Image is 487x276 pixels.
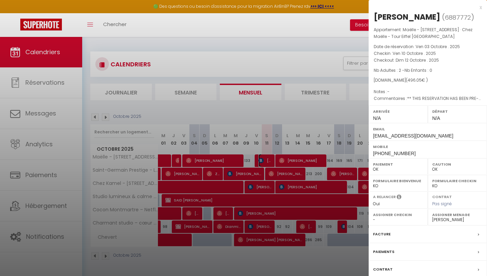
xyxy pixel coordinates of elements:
p: Appartement : [374,26,482,40]
p: Checkout : [374,57,482,64]
label: Facture [373,231,391,238]
span: 496.05 [408,77,422,83]
span: Dim 12 Octobre . 2025 [396,57,439,63]
p: Commentaires : [374,95,482,102]
label: A relancer [373,194,396,200]
span: N/A [432,115,440,121]
label: Mobile [373,143,483,150]
span: [EMAIL_ADDRESS][DOMAIN_NAME] [373,133,453,139]
span: - [387,89,390,94]
span: Ven 10 Octobre . 2025 [393,50,436,56]
span: ( ) [442,13,474,22]
span: Pas signé [432,201,452,207]
span: Ven 03 Octobre . 2025 [416,44,460,49]
label: Paiements [373,248,394,255]
span: 6887772 [445,13,471,22]
label: Formulaire Bienvenue [373,177,423,184]
div: [DOMAIN_NAME] [374,77,482,84]
span: N/A [373,115,381,121]
span: Nb Enfants : 0 [404,67,432,73]
div: x [369,3,482,12]
i: Sélectionner OUI si vous souhaiter envoyer les séquences de messages post-checkout [397,194,401,201]
div: [PERSON_NAME] [374,12,440,22]
label: Contrat [432,194,452,198]
label: Caution [432,161,483,168]
label: Email [373,126,483,132]
label: Assigner Checkin [373,211,423,218]
label: Paiement [373,161,423,168]
span: Maëlle - [STREET_ADDRESS] · Chez Maëlle - Tour Eiffel [GEOGRAPHIC_DATA] [374,27,472,39]
p: Checkin : [374,50,482,57]
label: Arrivée [373,108,423,115]
p: Date de réservation : [374,43,482,50]
label: Contrat [373,266,393,273]
span: ( € ) [406,77,428,83]
label: Formulaire Checkin [432,177,483,184]
span: Nb Adultes : 2 - [374,67,432,73]
label: Départ [432,108,483,115]
span: [PHONE_NUMBER] [373,151,416,156]
label: Assigner Menage [432,211,483,218]
p: Notes : [374,88,482,95]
